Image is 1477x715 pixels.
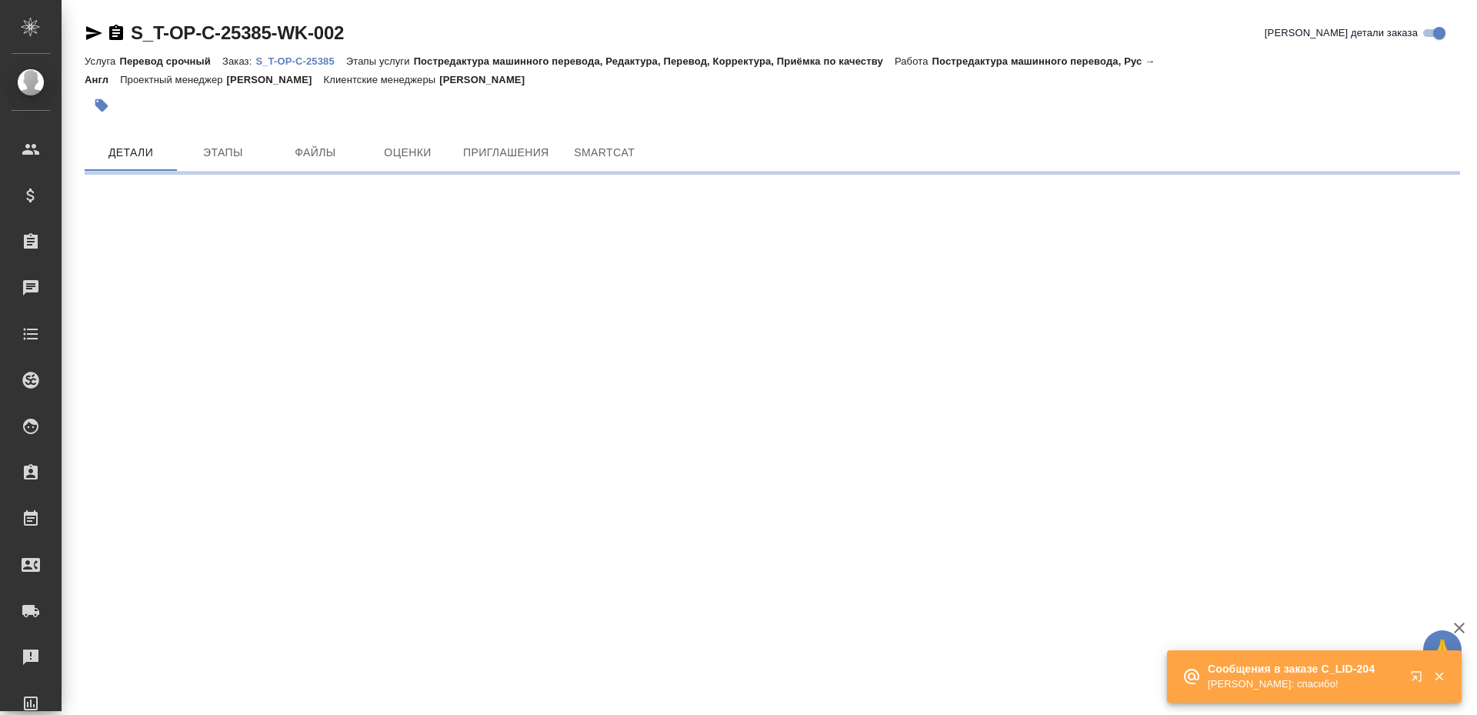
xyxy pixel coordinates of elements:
[85,55,119,67] p: Услуга
[324,74,440,85] p: Клиентские менеджеры
[414,55,895,67] p: Постредактура машинного перевода, Редактура, Перевод, Корректура, Приёмка по качеству
[1265,25,1418,41] span: [PERSON_NAME] детали заказа
[222,55,255,67] p: Заказ:
[255,55,345,67] p: S_T-OP-C-25385
[371,143,445,162] span: Оценки
[131,22,344,43] a: S_T-OP-C-25385-WK-002
[346,55,414,67] p: Этапы услуги
[119,55,222,67] p: Перевод срочный
[94,143,168,162] span: Детали
[1401,661,1438,698] button: Открыть в новой вкладке
[278,143,352,162] span: Файлы
[186,143,260,162] span: Этапы
[227,74,324,85] p: [PERSON_NAME]
[1208,677,1400,692] p: [PERSON_NAME]: спасибо!
[85,24,103,42] button: Скопировать ссылку для ЯМессенджера
[1208,661,1400,677] p: Сообщения в заказе C_LID-204
[895,55,932,67] p: Работа
[255,54,345,67] a: S_T-OP-C-25385
[85,89,118,122] button: Добавить тэг
[568,143,642,162] span: SmartCat
[1423,630,1462,669] button: 🙏
[1423,670,1455,683] button: Закрыть
[120,74,226,85] p: Проектный менеджер
[439,74,536,85] p: [PERSON_NAME]
[463,143,549,162] span: Приглашения
[107,24,125,42] button: Скопировать ссылку
[1429,633,1455,666] span: 🙏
